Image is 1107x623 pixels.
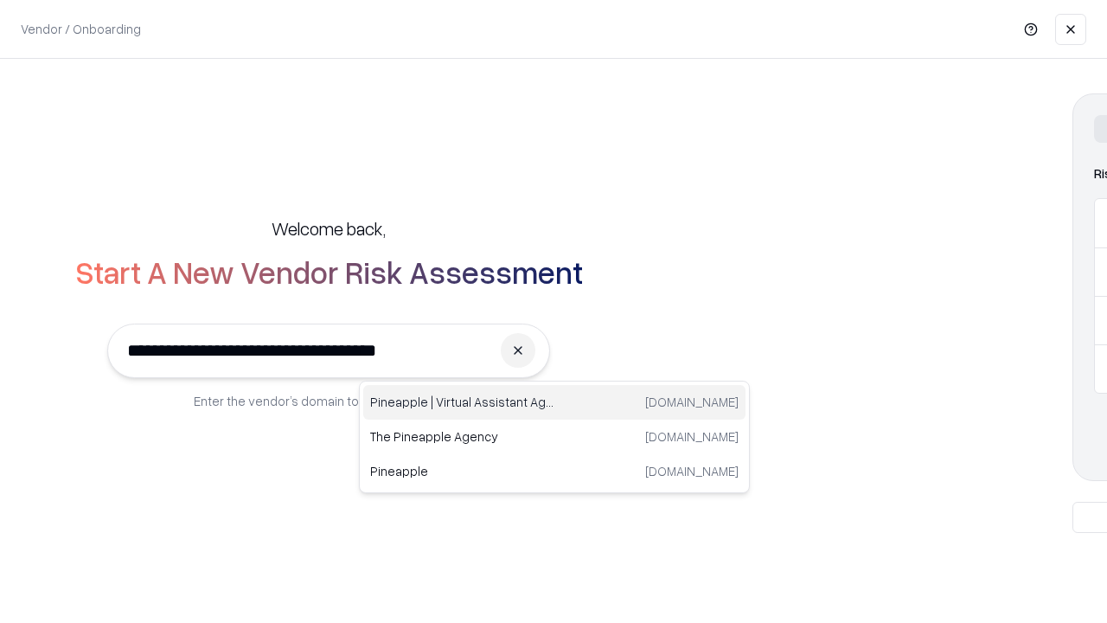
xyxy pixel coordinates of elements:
p: [DOMAIN_NAME] [645,427,739,446]
p: Pineapple [370,462,554,480]
p: The Pineapple Agency [370,427,554,446]
div: Suggestions [359,381,750,493]
p: Enter the vendor’s domain to begin onboarding [194,392,464,410]
p: [DOMAIN_NAME] [645,393,739,411]
h5: Welcome back, [272,216,386,241]
p: Vendor / Onboarding [21,20,141,38]
p: [DOMAIN_NAME] [645,462,739,480]
p: Pineapple | Virtual Assistant Agency [370,393,554,411]
h2: Start A New Vendor Risk Assessment [75,254,583,289]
